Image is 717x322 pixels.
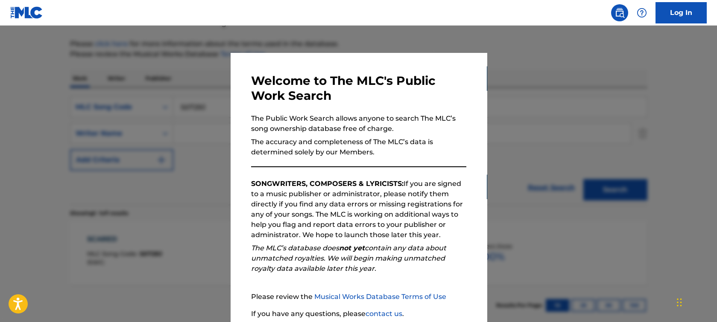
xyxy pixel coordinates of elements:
[366,310,402,318] a: contact us
[611,4,628,21] a: Public Search
[251,137,466,157] p: The accuracy and completeness of The MLC’s data is determined solely by our Members.
[637,8,647,18] img: help
[251,309,466,319] p: If you have any questions, please .
[656,2,707,23] a: Log In
[674,281,717,322] iframe: Chat Widget
[251,180,404,188] strong: SONGWRITERS, COMPOSERS & LYRICISTS:
[251,113,466,134] p: The Public Work Search allows anyone to search The MLC’s song ownership database free of charge.
[339,244,365,252] strong: not yet
[251,244,446,273] em: The MLC’s database does contain any data about unmatched royalties. We will begin making unmatche...
[314,293,446,301] a: Musical Works Database Terms of Use
[251,73,466,103] h3: Welcome to The MLC's Public Work Search
[251,179,466,240] p: If you are signed to a music publisher or administrator, please notify them directly if you find ...
[251,292,466,302] p: Please review the
[615,8,625,18] img: search
[10,6,43,19] img: MLC Logo
[633,4,650,21] div: Help
[677,290,682,315] div: Drag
